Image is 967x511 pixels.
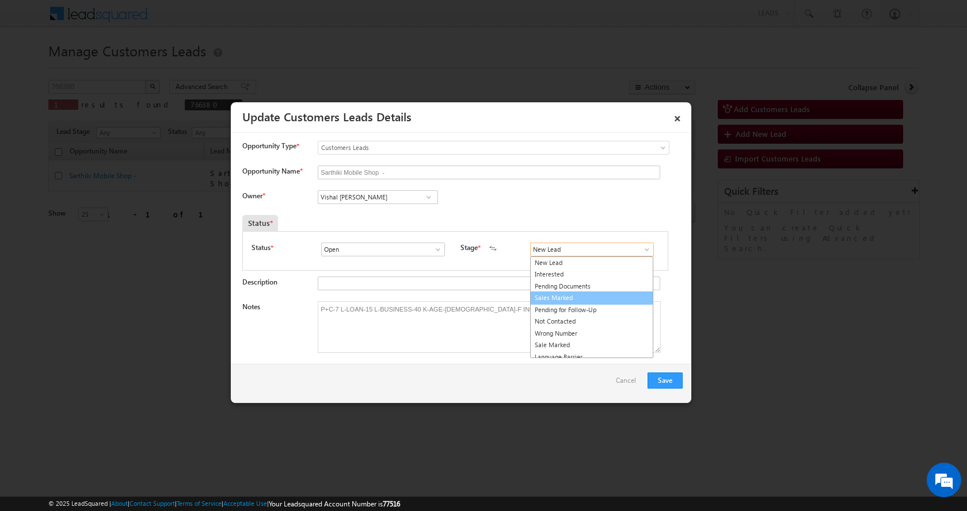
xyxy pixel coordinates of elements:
[242,215,278,231] div: Status
[242,141,296,151] span: Opportunity Type
[242,278,277,286] label: Description
[130,500,175,507] a: Contact Support
[242,167,302,175] label: Opportunity Name
[321,243,445,256] input: Type to Search
[668,106,687,126] a: ×
[383,500,400,508] span: 77516
[616,372,642,394] a: Cancel
[48,498,400,509] span: © 2025 LeadSquared | | | | |
[531,268,653,281] a: Interested
[531,339,653,351] a: Sale Marked
[60,60,193,75] div: Chat with us now
[531,351,653,363] a: Language Barrier
[242,191,265,200] label: Owner
[177,500,222,507] a: Terms of Service
[318,141,669,155] a: Customers Leads
[531,316,653,328] a: Not Contacted
[531,281,653,293] a: Pending Documents
[189,6,216,33] div: Minimize live chat window
[460,243,478,253] label: Stage
[531,257,653,269] a: New Lead
[421,191,436,203] a: Show All Items
[318,190,438,204] input: Type to Search
[531,304,653,316] a: Pending for Follow-Up
[637,244,651,255] a: Show All Items
[242,302,260,311] label: Notes
[530,291,653,305] a: Sales Marked
[252,243,271,253] label: Status
[648,372,683,389] button: Save
[15,106,210,344] textarea: Type your message and hit 'Enter'
[20,60,48,75] img: d_60004797649_company_0_60004797649
[531,328,653,340] a: Wrong Number
[318,143,622,153] span: Customers Leads
[269,500,400,508] span: Your Leadsquared Account Number is
[111,500,128,507] a: About
[530,243,654,256] input: Type to Search
[157,354,209,370] em: Start Chat
[242,108,412,124] a: Update Customers Leads Details
[428,244,442,255] a: Show All Items
[223,500,267,507] a: Acceptable Use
